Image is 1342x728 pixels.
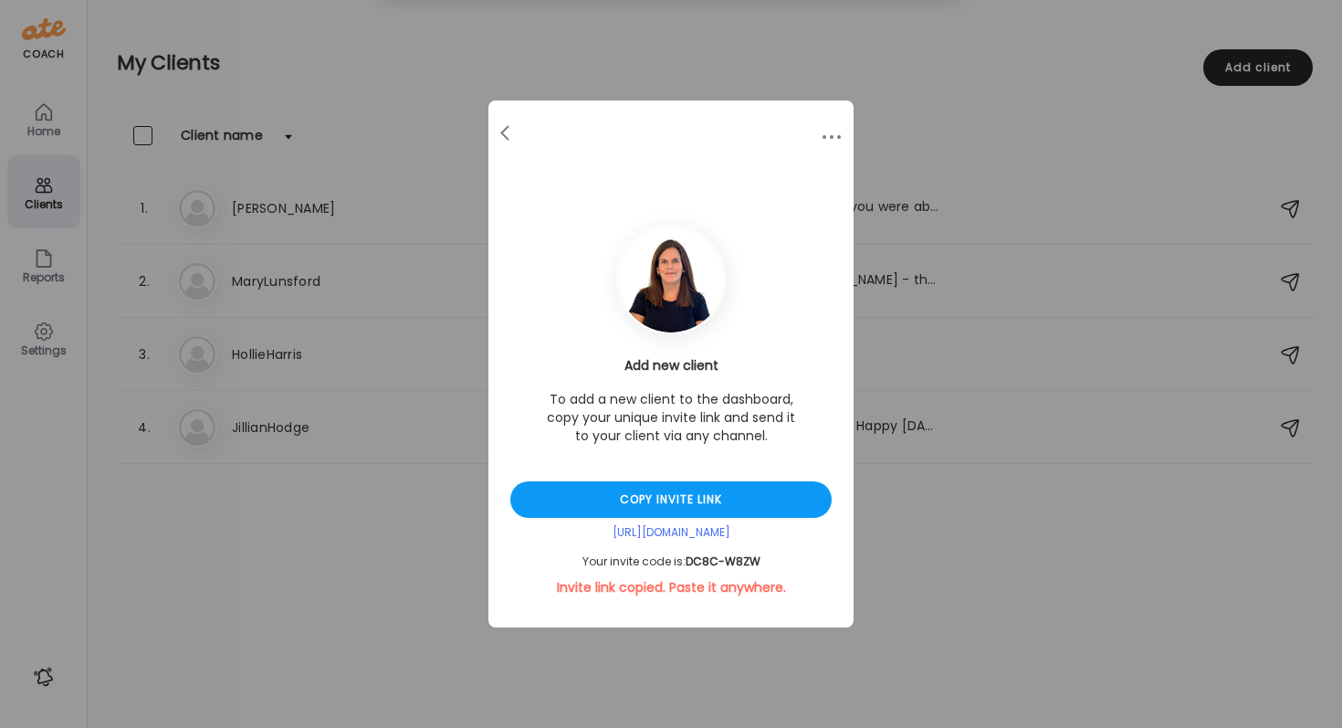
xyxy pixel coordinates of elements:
[510,481,832,518] div: Copy invite link
[686,554,760,569] span: DC8C-W8ZW
[618,227,724,332] img: avatars%2FuV8pxTsuuRdzyw7JI1y4PinszBG2
[510,554,832,569] div: Your invite code is:
[510,525,832,540] div: [URL][DOMAIN_NAME]
[510,578,832,596] div: Invite link copied. Paste it anywhere.
[510,356,832,375] h3: Add new client
[543,390,799,445] p: To add a new client to the dashboard, copy your unique invite link and send it to your client via...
